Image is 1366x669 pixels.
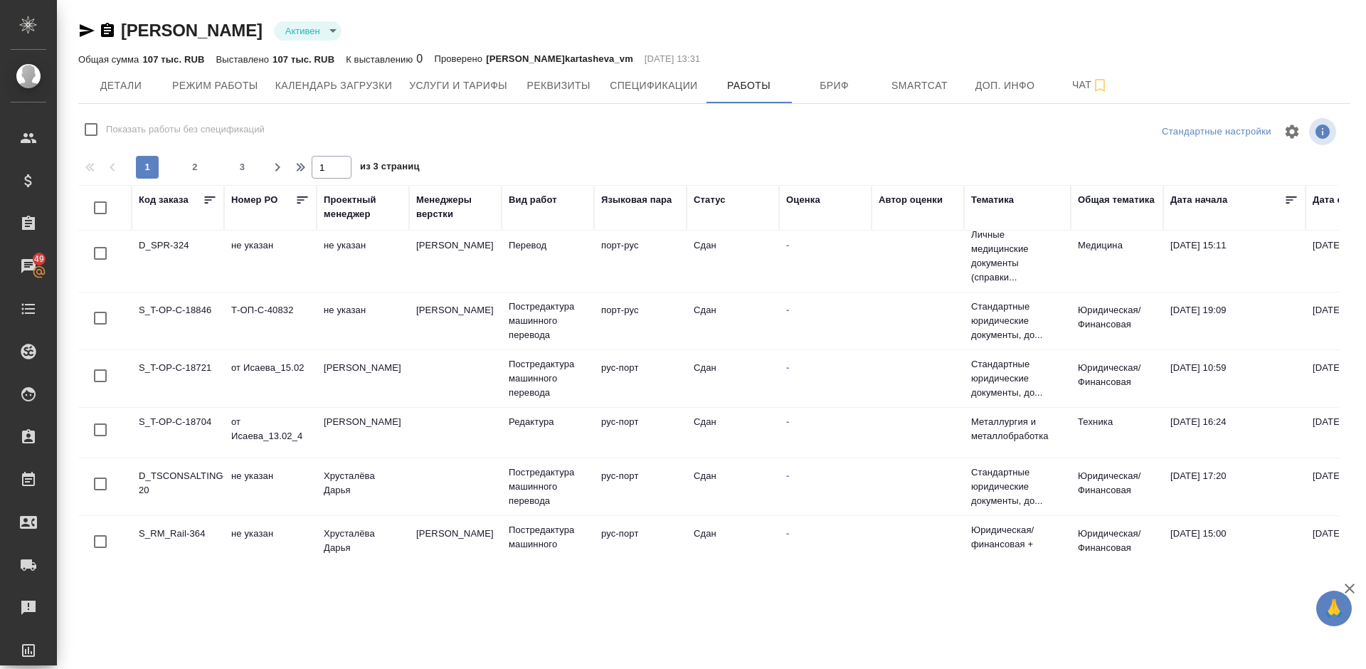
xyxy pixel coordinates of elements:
td: [DATE] 19:09 [1163,296,1306,346]
td: Сдан [687,520,779,569]
span: Toggle Row Selected [85,303,115,333]
td: Хрусталёва Дарья [317,520,409,569]
td: [PERSON_NAME] [409,231,502,281]
td: Сдан [687,408,779,458]
td: [DATE] 17:20 [1163,462,1306,512]
p: Проверено [434,52,486,66]
span: Реквизиты [524,77,593,95]
td: Сдан [687,462,779,512]
p: Выставлено [216,54,273,65]
span: 3 [231,160,254,174]
span: Режим работы [172,77,258,95]
span: Бриф [800,77,869,95]
span: Доп. инфо [971,77,1039,95]
p: 107 тыс. RUB [142,54,204,65]
span: Услуги и тарифы [409,77,507,95]
span: Работы [715,77,783,95]
td: Юридическая/Финансовая [1071,354,1163,404]
span: Детали [87,77,155,95]
td: S_T-OP-C-18846 [132,296,224,346]
td: S_T-OP-C-18721 [132,354,224,404]
div: 0 [346,51,423,68]
p: Постредактура машинного перевода [509,465,587,508]
button: 3 [231,156,254,179]
td: Техника [1071,408,1163,458]
div: Автор оценки [879,193,943,207]
a: 49 [4,248,53,284]
span: 49 [26,252,53,266]
td: [DATE] 16:24 [1163,408,1306,458]
a: [PERSON_NAME] [121,21,263,40]
p: Перевод [509,238,587,253]
button: Скопировать ссылку [99,22,116,39]
td: S_T-OP-C-18704 [132,408,224,458]
td: Сдан [687,354,779,404]
td: Сдан [687,296,779,346]
p: 107 тыс. RUB [272,54,334,65]
span: Настроить таблицу [1275,115,1309,149]
div: Менеджеры верстки [416,193,494,221]
td: рус-порт [594,520,687,569]
p: Редактура [509,415,587,429]
a: - [786,416,789,427]
span: 2 [184,160,206,174]
p: Общая сумма [78,54,142,65]
td: [PERSON_NAME] [317,354,409,404]
p: Личные медицинские документы (справки... [971,228,1064,285]
td: Юридическая/Финансовая [1071,296,1163,346]
p: Постредактура машинного перевода [509,523,587,566]
div: Активен [274,21,341,41]
div: Языковая пара [601,193,672,207]
span: Календарь загрузки [275,77,393,95]
p: Стандартные юридические документы, до... [971,465,1064,508]
td: [PERSON_NAME] [317,408,409,458]
button: 🙏 [1316,591,1352,626]
div: Тематика [971,193,1014,207]
p: К выставлению [346,54,416,65]
p: Стандартные юридические документы, до... [971,357,1064,400]
a: - [786,362,789,373]
div: Проектный менеджер [324,193,402,221]
span: Toggle Row Selected [85,238,115,268]
p: Стандартные юридические документы, до... [971,300,1064,342]
div: Статус [694,193,726,207]
td: порт-рус [594,231,687,281]
td: рус-порт [594,354,687,404]
div: Дата сдачи [1313,193,1365,207]
div: Код заказа [139,193,189,207]
td: от Исаева_13.02_4 [224,408,317,458]
span: Спецификации [610,77,697,95]
p: Юридическая/финансовая + техника [971,523,1064,566]
button: Активен [281,25,324,37]
div: Номер PO [231,193,277,207]
p: Постредактура машинного перевода [509,300,587,342]
span: 🙏 [1322,594,1346,623]
span: Показать работы без спецификаций [106,122,265,137]
span: Toggle Row Selected [85,469,115,499]
div: split button [1158,121,1275,143]
a: - [786,528,789,539]
span: Посмотреть информацию [1309,118,1339,145]
td: не указан [317,296,409,346]
p: [PERSON_NAME]kartasheva_vm [486,52,633,66]
td: [PERSON_NAME] [409,296,502,346]
a: - [786,305,789,315]
td: [DATE] 15:11 [1163,231,1306,281]
td: Хрусталёва Дарья [317,462,409,512]
td: не указан [224,231,317,281]
a: - [786,470,789,481]
p: Металлургия и металлобработка [971,415,1064,443]
td: от Исаева_15.02 [224,354,317,404]
span: Smartcat [886,77,954,95]
td: Юридическая/Финансовая [1071,520,1163,569]
div: Оценка [786,193,820,207]
p: [DATE] 13:31 [645,52,701,66]
td: [DATE] 10:59 [1163,354,1306,404]
td: порт-рус [594,296,687,346]
td: Медицина [1071,231,1163,281]
td: рус-порт [594,462,687,512]
div: Общая тематика [1078,193,1155,207]
td: не указан [317,231,409,281]
svg: Подписаться [1091,77,1108,94]
span: Toggle Row Selected [85,527,115,557]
